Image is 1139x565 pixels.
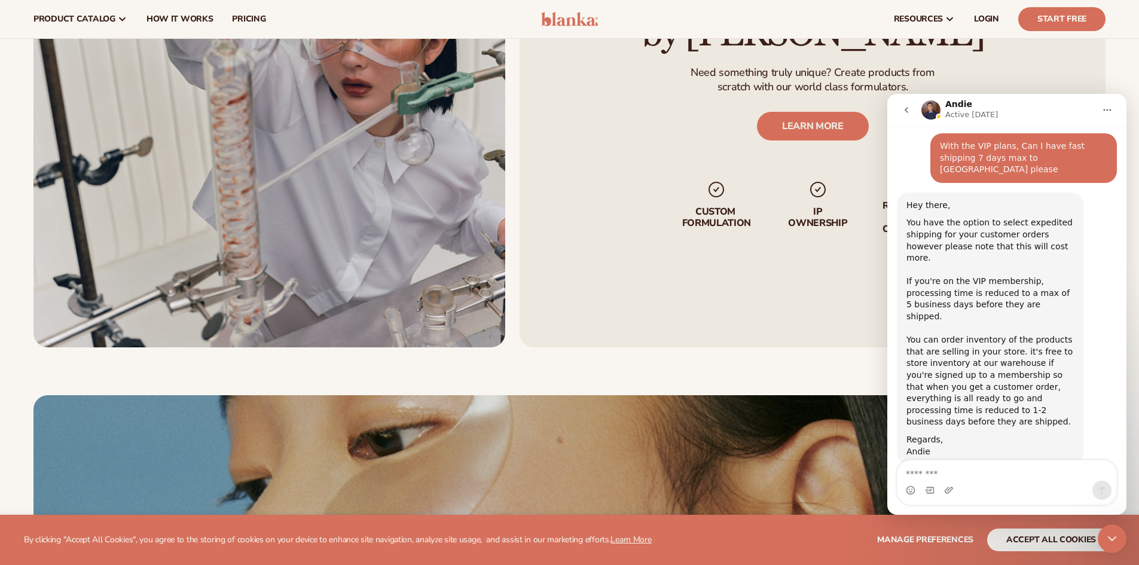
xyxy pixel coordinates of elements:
[610,534,651,545] a: Learn More
[787,206,848,229] p: IP Ownership
[541,12,598,26] img: logo
[887,94,1126,515] iframe: Intercom live chat
[1098,524,1126,553] iframe: Intercom live chat
[691,66,935,80] p: Need something truly unique? Create products from
[894,14,943,24] span: resources
[707,180,726,199] img: checkmark_svg
[24,535,652,545] p: By clicking "Accept All Cookies", you agree to the storing of cookies on your device to enhance s...
[1018,7,1106,31] a: Start Free
[679,206,753,229] p: Custom formulation
[808,180,827,199] img: checkmark_svg
[691,80,935,94] p: scratch with our world class formulators.
[146,14,213,24] span: How It Works
[232,14,265,24] span: pricing
[756,112,868,141] a: LEARN MORE
[877,534,973,545] span: Manage preferences
[974,14,999,24] span: LOGIN
[987,529,1115,551] button: accept all cookies
[877,529,973,551] button: Manage preferences
[881,200,946,235] p: regulatory compliance
[33,14,115,24] span: product catalog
